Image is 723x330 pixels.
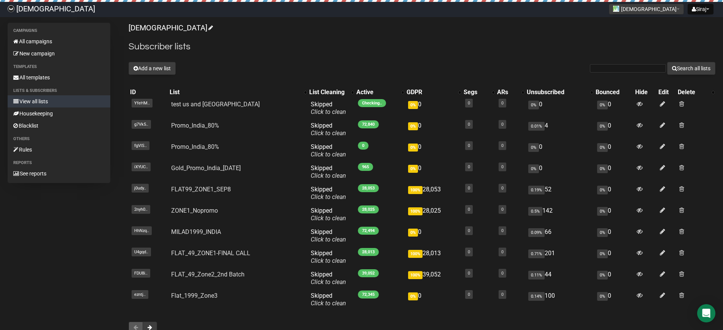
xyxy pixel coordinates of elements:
td: 0 [594,98,634,119]
span: 0.14% [528,292,545,301]
td: 0 [405,161,462,183]
span: 100% [408,250,423,258]
span: 0% [597,249,608,258]
a: Blacklist [8,120,110,132]
span: 100% [408,207,423,215]
td: 0 [594,204,634,225]
a: Click to clean [311,193,346,201]
a: Click to clean [311,108,346,115]
span: Skipped [311,292,346,307]
span: FDU8i.. [132,269,150,278]
a: 0 [501,207,504,212]
a: 0 [501,122,504,127]
a: 0 [501,228,504,233]
span: 28,013 [358,248,379,256]
div: Segs [464,88,488,96]
button: [DEMOGRAPHIC_DATA] [609,4,684,14]
td: 28,025 [405,204,462,225]
td: 44 [525,268,594,289]
span: 100% [408,186,423,194]
span: 0% [597,143,608,152]
th: ARs: No sort applied, activate to apply an ascending sort [496,87,525,98]
li: Campaigns [8,26,110,35]
td: 0 [405,119,462,140]
td: 28,013 [405,246,462,268]
td: 28,053 [405,183,462,204]
a: Click to clean [311,236,346,243]
th: List Cleaning: No sort applied, activate to apply an ascending sort [308,87,355,98]
a: Click to clean [311,257,346,264]
td: 0 [525,140,594,161]
a: Gold_Promo_India_[DATE] [171,164,241,172]
td: 0 [525,98,594,119]
button: Add a new list [129,62,176,75]
li: Others [8,134,110,144]
span: Skipped [311,228,346,243]
td: 0 [405,289,462,310]
div: Delete [678,88,708,96]
span: 0.09% [528,228,545,237]
th: ID: No sort applied, sorting is disabled [129,87,168,98]
a: 0 [468,249,470,254]
span: ezntj.. [132,290,148,299]
div: Unsubscribed [527,88,586,96]
th: Bounced: No sort applied, sorting is disabled [594,87,634,98]
span: 72,494 [358,227,379,235]
span: g7Vk5.. [132,120,151,129]
a: See reports [8,167,110,180]
div: ARs [497,88,518,96]
span: 72,840 [358,120,379,128]
div: List [170,88,300,96]
td: 0 [594,268,634,289]
a: Click to clean [311,300,346,307]
span: iXYUC.. [132,163,151,171]
a: Click to clean [311,278,346,286]
span: 965 [358,163,373,171]
a: Housekeeping [8,107,110,120]
a: New campaign [8,47,110,60]
span: Skipped [311,207,346,222]
td: 201 [525,246,594,268]
span: j0udy.. [132,184,149,193]
a: MILAD1999_INDIA [171,228,221,235]
th: Edit: No sort applied, sorting is disabled [657,87,676,98]
a: Flat_1999_Zone3 [171,292,218,299]
td: 100 [525,289,594,310]
a: Rules [8,144,110,156]
span: 0% [408,144,418,152]
a: 0 [468,101,470,106]
a: 0 [501,292,504,297]
th: GDPR: No sort applied, activate to apply an ascending sort [405,87,462,98]
span: 0% [597,186,608,194]
span: 0% [597,207,608,216]
th: Hide: No sort applied, sorting is disabled [634,87,656,98]
a: 0 [468,271,470,276]
a: FLAT_49_Zone2_2nd Batch [171,271,245,278]
td: 0 [594,119,634,140]
span: 0.19% [528,186,545,194]
span: 0% [528,164,539,173]
td: 142 [525,204,594,225]
td: 0 [525,161,594,183]
span: 72,345 [358,291,379,298]
span: 0% [597,271,608,279]
td: 39,052 [405,268,462,289]
span: Skipped [311,249,346,264]
div: Open Intercom Messenger [697,304,715,322]
span: 0% [408,229,418,237]
a: 0 [501,143,504,148]
span: 0% [597,292,608,301]
a: Click to clean [311,215,346,222]
span: Skipped [311,101,346,115]
li: Templates [8,62,110,71]
td: 0 [594,140,634,161]
span: 0% [597,164,608,173]
span: YfeHM.. [132,99,153,107]
span: 0% [408,122,418,130]
a: 0 [468,164,470,169]
span: Skipped [311,164,346,179]
th: Delete: No sort applied, activate to apply an ascending sort [676,87,715,98]
td: 0 [594,289,634,310]
span: 0.5% [528,207,542,216]
span: 2nyh0.. [132,205,150,214]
